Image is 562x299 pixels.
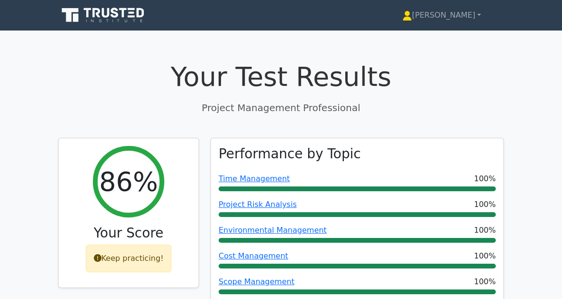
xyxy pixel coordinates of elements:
h3: Performance by Topic [219,146,361,162]
span: 100% [474,199,496,210]
a: Project Risk Analysis [219,200,297,209]
span: 100% [474,250,496,262]
h3: Your Score [66,225,191,241]
p: Project Management Professional [58,101,504,115]
a: Environmental Management [219,226,327,235]
h2: 86% [99,166,158,198]
span: 100% [474,276,496,288]
span: 100% [474,173,496,185]
span: 100% [474,225,496,236]
a: [PERSON_NAME] [380,6,504,25]
h1: Your Test Results [58,61,504,93]
a: Scope Management [219,277,294,286]
div: Keep practicing! [86,245,172,272]
a: Cost Management [219,251,288,260]
a: Time Management [219,174,290,183]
